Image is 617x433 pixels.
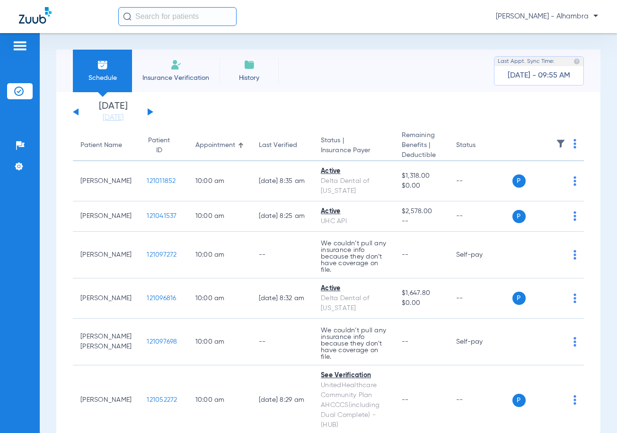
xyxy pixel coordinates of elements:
img: group-dot-blue.svg [573,250,576,260]
span: Schedule [80,73,125,83]
span: P [512,210,526,223]
div: Patient ID [147,136,171,156]
td: [DATE] 8:25 AM [251,201,314,232]
td: [DATE] 8:35 AM [251,161,314,201]
img: group-dot-blue.svg [573,139,576,148]
td: -- [449,278,512,319]
div: See Verification [321,371,387,381]
td: [PERSON_NAME] [73,201,139,232]
span: $0.00 [402,298,441,308]
td: [PERSON_NAME] [73,278,139,319]
td: -- [251,319,314,365]
td: [PERSON_NAME] [PERSON_NAME] [73,319,139,365]
img: group-dot-blue.svg [573,294,576,303]
span: Insurance Payer [321,146,387,156]
img: hamburger-icon [12,40,27,52]
img: Manual Insurance Verification [170,59,182,70]
span: -- [402,216,441,226]
td: [DATE] 8:32 AM [251,278,314,319]
td: 10:00 AM [188,232,251,278]
img: group-dot-blue.svg [573,337,576,346]
div: Patient ID [147,136,180,156]
span: $2,578.00 [402,207,441,216]
span: [DATE] - 09:55 AM [508,71,570,80]
span: 121052272 [147,397,177,403]
span: [PERSON_NAME] - Alhambra [496,12,598,21]
img: group-dot-blue.svg [573,176,576,186]
p: We couldn’t pull any insurance info because they don’t have coverage on file. [321,327,387,360]
div: Delta Dental of [US_STATE] [321,294,387,313]
span: -- [402,338,409,345]
span: -- [402,251,409,258]
td: 10:00 AM [188,319,251,365]
td: [PERSON_NAME] [73,232,139,278]
span: P [512,394,526,407]
div: Patient Name [80,140,122,150]
td: Self-pay [449,232,512,278]
p: We couldn’t pull any insurance info because they don’t have coverage on file. [321,240,387,273]
span: -- [402,397,409,403]
span: 121011852 [147,178,176,184]
div: Patient Name [80,140,132,150]
img: group-dot-blue.svg [573,211,576,221]
th: Remaining Benefits | [394,130,449,161]
span: $1,647.80 [402,288,441,298]
span: $0.00 [402,181,441,191]
td: -- [449,161,512,201]
img: last sync help info [573,58,580,65]
div: Last Verified [259,140,297,150]
th: Status [449,130,512,161]
span: Last Appt. Sync Time: [498,57,555,66]
li: [DATE] [85,102,141,122]
td: 10:00 AM [188,278,251,319]
span: 121041537 [147,213,176,219]
td: [PERSON_NAME] [73,161,139,201]
span: $1,318.00 [402,171,441,181]
td: 10:00 AM [188,201,251,232]
input: Search for patients [118,7,237,26]
span: P [512,174,526,188]
span: Insurance Verification [139,73,212,83]
span: P [512,292,526,305]
img: group-dot-blue.svg [573,395,576,405]
img: Schedule [97,59,108,70]
div: UHC API [321,216,387,226]
div: UnitedHealthcare Community Plan AHCCCS(including Dual Complete) - (HUB) [321,381,387,430]
td: -- [251,232,314,278]
a: [DATE] [85,113,141,122]
span: Deductible [402,150,441,160]
div: Appointment [195,140,244,150]
td: Self-pay [449,319,512,365]
span: 121096816 [147,295,176,302]
div: Delta Dental of [US_STATE] [321,176,387,196]
img: Search Icon [123,12,132,21]
img: History [244,59,255,70]
img: Zuub Logo [19,7,52,24]
td: -- [449,201,512,232]
img: filter.svg [556,139,565,148]
span: History [227,73,272,83]
div: Last Verified [259,140,306,150]
div: Appointment [195,140,235,150]
div: Active [321,207,387,216]
div: Active [321,166,387,176]
td: 10:00 AM [188,161,251,201]
span: 121097698 [147,338,177,345]
th: Status | [313,130,394,161]
div: Active [321,284,387,294]
span: 121097272 [147,251,176,258]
